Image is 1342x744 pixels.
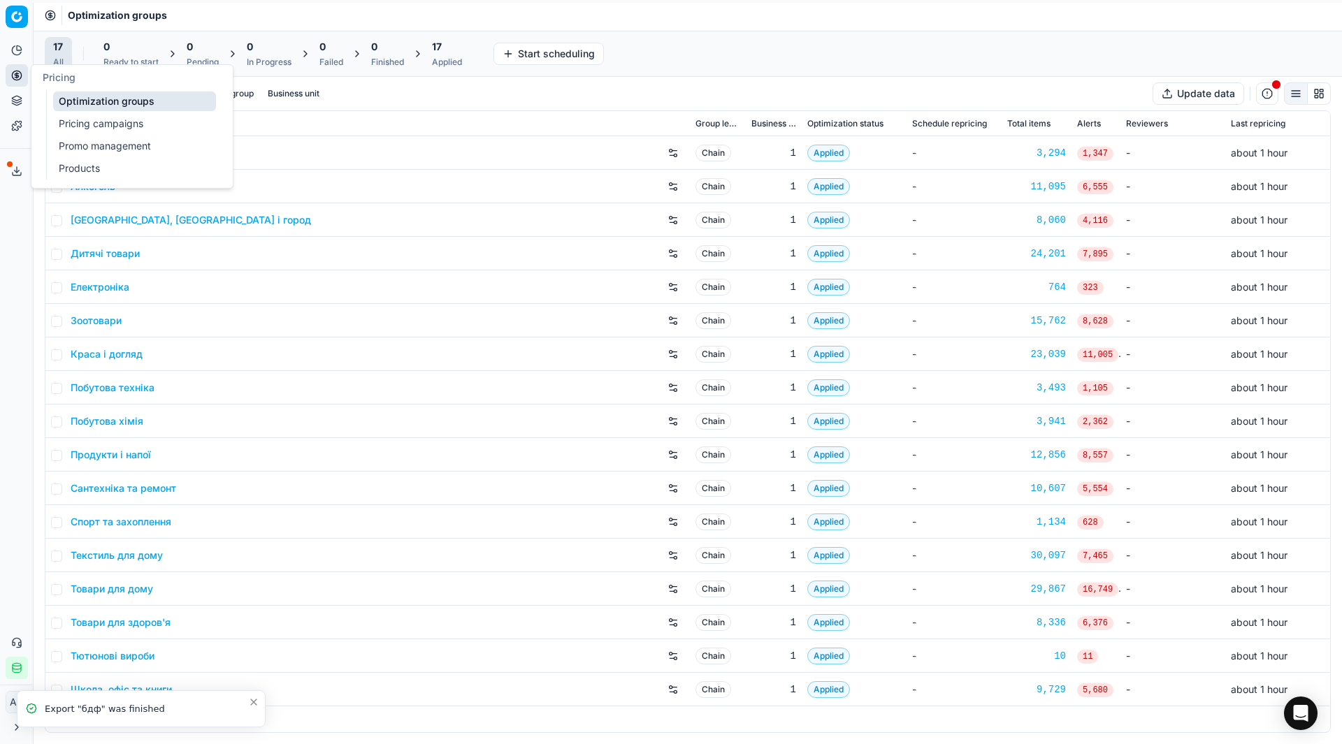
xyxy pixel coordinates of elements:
[695,547,731,564] span: Chain
[1120,337,1225,371] td: -
[71,481,176,495] a: Сантехніка та ремонт
[262,85,325,102] button: Business unit
[1231,415,1287,427] span: about 1 hour
[807,178,850,195] span: Applied
[1007,515,1066,529] a: 1,134
[1231,147,1287,159] span: about 1 hour
[907,203,1002,237] td: -
[807,379,850,396] span: Applied
[807,648,850,664] span: Applied
[71,381,154,395] a: Побутова техніка
[751,347,796,361] div: 1
[1231,281,1287,293] span: about 1 hour
[807,279,850,296] span: Applied
[751,649,796,663] div: 1
[751,180,796,194] div: 1
[1007,414,1066,428] div: 3,941
[695,513,731,530] span: Chain
[1077,583,1118,597] span: 16,749
[1120,438,1225,472] td: -
[1120,639,1225,673] td: -
[1231,616,1287,628] span: about 1 hour
[53,40,63,54] span: 17
[1231,348,1287,360] span: about 1 hour
[319,57,343,68] div: Failed
[1007,381,1066,395] a: 3,493
[907,337,1002,371] td: -
[1007,280,1066,294] a: 764
[695,312,731,329] span: Chain
[1120,371,1225,404] td: -
[1231,448,1287,460] span: about 1 hour
[1007,548,1066,562] div: 30,097
[71,247,140,261] a: Дитячі товари
[751,414,796,428] div: 1
[907,170,1002,203] td: -
[807,245,850,262] span: Applied
[907,404,1002,438] td: -
[751,213,796,227] div: 1
[807,547,850,564] span: Applied
[1007,683,1066,696] div: 9,729
[1007,247,1066,261] a: 24,201
[807,681,850,698] span: Applied
[907,639,1002,673] td: -
[1007,213,1066,227] div: 8,060
[1077,147,1113,161] span: 1,347
[695,480,731,497] span: Chain
[695,648,731,664] span: Chain
[1231,683,1287,695] span: about 1 hour
[751,615,796,629] div: 1
[1231,381,1287,393] span: about 1 hour
[1077,281,1104,295] span: 323
[319,40,326,54] span: 0
[71,615,171,629] a: Товари для здоров'я
[43,71,75,83] span: Pricing
[53,92,216,111] a: Optimization groups
[907,136,1002,170] td: -
[432,57,462,68] div: Applied
[1007,615,1066,629] a: 8,336
[71,448,151,462] a: Продукти і напої
[1077,448,1113,462] span: 8,557
[907,472,1002,505] td: -
[907,539,1002,572] td: -
[71,582,153,596] a: Товари для дому
[751,314,796,328] div: 1
[807,346,850,363] span: Applied
[1077,482,1113,496] span: 5,554
[1007,314,1066,328] a: 15,762
[1126,118,1168,129] span: Reviewers
[1231,482,1287,494] span: about 1 hour
[695,346,731,363] span: Chain
[695,212,731,228] span: Chain
[751,683,796,696] div: 1
[1077,118,1101,129] span: Alerts
[1007,649,1066,663] a: 10
[1007,582,1066,596] a: 29,867
[1007,347,1066,361] div: 23,039
[1077,247,1113,261] span: 7,895
[695,681,731,698] span: Chain
[1007,481,1066,495] div: 10,607
[1231,549,1287,561] span: about 1 hour
[1007,146,1066,160] a: 3,294
[1077,314,1113,328] span: 8,628
[1231,247,1287,259] span: about 1 hour
[907,606,1002,639] td: -
[68,8,167,22] nav: breadcrumb
[695,279,731,296] span: Chain
[247,40,253,54] span: 0
[493,43,604,65] button: Start scheduling
[53,57,64,68] div: All
[1120,170,1225,203] td: -
[807,614,850,631] span: Applied
[71,280,129,294] a: Електроніка
[53,159,216,178] a: Products
[371,57,404,68] div: Finished
[1120,203,1225,237] td: -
